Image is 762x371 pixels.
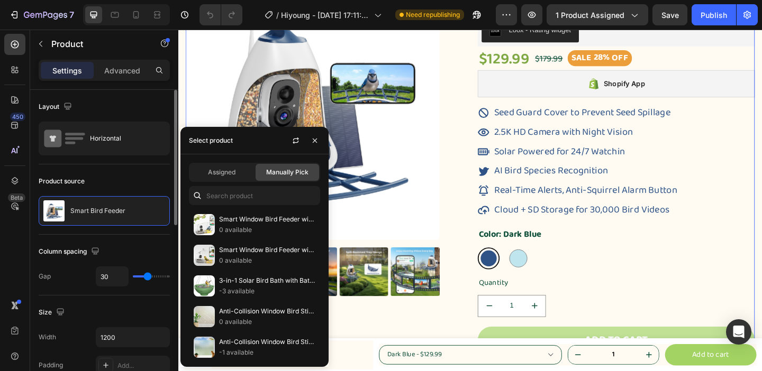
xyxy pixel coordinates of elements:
span: Save [661,11,679,20]
div: Product source [39,177,85,186]
span: / [276,10,279,21]
button: decrement [326,289,350,312]
p: Smart Window Bird Feeder with Camera [219,245,315,255]
p: Seed Guard Cover to Prevent Seed Spillage [343,81,535,100]
img: collections [194,337,215,358]
button: Add to cart [325,323,627,353]
img: collections [194,245,215,266]
div: $179.99 [387,25,419,39]
p: Settings [52,65,82,76]
button: decrement [424,344,445,364]
h1: Smart Bird Feeder [42,339,115,354]
div: Gap [39,272,51,281]
div: Add to cart [559,346,599,361]
div: Layout [39,100,74,114]
div: Publish [701,10,727,21]
img: collections [194,306,215,327]
p: Solar Powered for 24/7 Watchin [343,123,486,142]
input: quantity [350,289,375,312]
iframe: Design area [178,30,762,371]
div: Add to cart [442,330,511,346]
div: 28% [450,23,470,38]
button: increment [375,289,399,312]
div: Quantity [325,267,627,284]
p: Smart Bird Feeder [70,207,125,215]
div: $129.99 [42,354,115,368]
input: Auto [96,328,169,347]
button: Save [652,4,687,25]
button: increment [501,344,522,364]
input: quantity [445,344,501,364]
input: Search in Settings & Advanced [189,186,320,205]
div: $129.99 [325,20,383,44]
button: Publish [692,4,736,25]
p: Anti-Collision Window Bird Stickers [219,306,315,317]
div: Open Intercom Messenger [726,319,751,345]
div: Width [39,332,56,342]
input: Auto [96,267,128,286]
p: Cloud + SD Storage for 30,000 Bird Videos [343,187,534,206]
p: Real-Time Alerts, Anti-Squirrel Alarm Button [343,165,542,184]
div: Shopify App [462,52,507,65]
p: -1 available [219,347,315,358]
img: collections [194,214,215,235]
div: 450 [10,113,25,121]
div: Beta [8,193,25,202]
p: Anti-Collision Window Bird Stickers [219,337,315,347]
p: 0 available [219,317,315,327]
p: -3 available [219,286,315,296]
img: collections [194,275,215,296]
p: Smart Window Bird Feeder with Camera [219,214,315,225]
span: Need republishing [406,10,460,20]
p: 7 [69,8,74,21]
span: Manually Pick [266,168,309,177]
button: Add to cart [529,342,629,366]
p: 2.5K HD Camera with Night Vision [343,102,494,121]
div: Add... [117,361,167,370]
div: Column spacing [39,245,102,259]
div: OFF [470,23,491,39]
p: 0 available [219,255,315,266]
button: 1 product assigned [547,4,648,25]
img: product feature img [43,200,65,221]
span: Assigned [208,168,235,177]
span: 1 product assigned [556,10,624,21]
div: SALE [426,23,450,39]
div: Size [39,305,67,320]
p: Product [51,38,141,50]
div: Undo/Redo [199,4,242,25]
div: Horizontal [90,126,155,151]
legend: Color: Dark Blue [325,213,396,232]
p: Advanced [104,65,140,76]
span: Hiyoung - [DATE] 17:11:25 [281,10,370,21]
p: 0 available [219,225,315,235]
button: 7 [4,4,79,25]
div: Select product [189,136,233,145]
div: Padding [39,360,63,370]
p: 3-in-1 Solar Bird Bath with Battery Backup [219,275,315,286]
p: AI Bird Species Recognition [343,144,467,163]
